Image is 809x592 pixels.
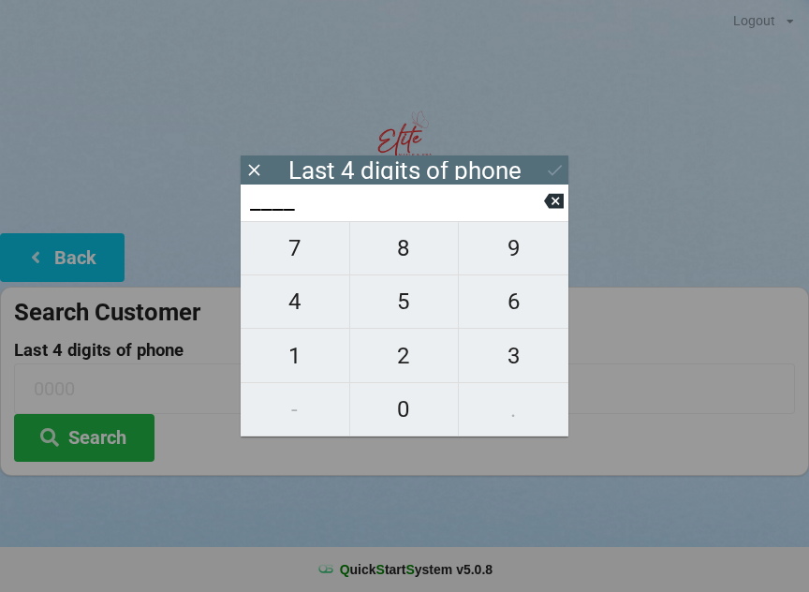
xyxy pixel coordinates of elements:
button: 3 [459,329,568,382]
button: 9 [459,221,568,275]
button: 8 [350,221,460,275]
span: 1 [241,336,349,376]
button: 5 [350,275,460,329]
button: 7 [241,221,350,275]
span: 4 [241,282,349,321]
span: 2 [350,336,459,376]
span: 3 [459,336,568,376]
div: Last 4 digits of phone [288,161,522,180]
span: 8 [350,229,459,268]
button: 0 [350,383,460,437]
span: 6 [459,282,568,321]
button: 4 [241,275,350,329]
span: 5 [350,282,459,321]
button: 6 [459,275,568,329]
span: 7 [241,229,349,268]
button: 2 [350,329,460,382]
button: 1 [241,329,350,382]
span: 0 [350,390,459,429]
span: 9 [459,229,568,268]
